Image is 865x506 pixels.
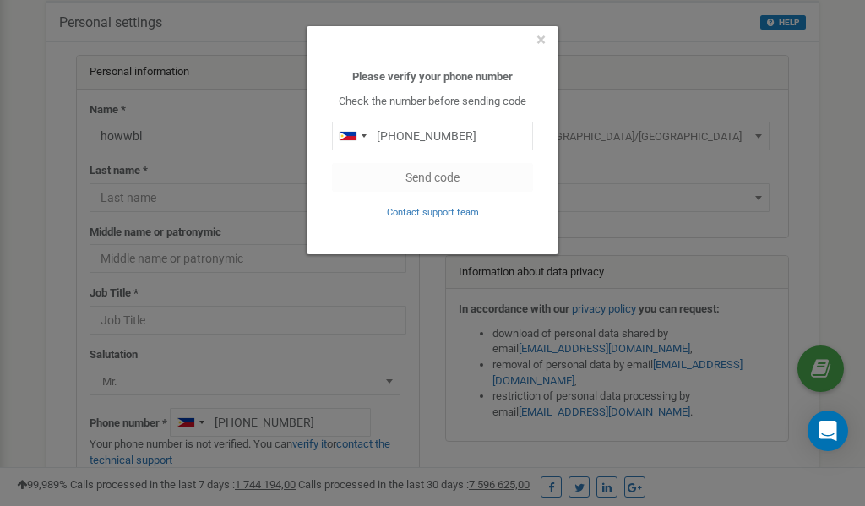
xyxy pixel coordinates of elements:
[332,163,533,192] button: Send code
[332,94,533,110] p: Check the number before sending code
[387,205,479,218] a: Contact support team
[808,411,848,451] div: Open Intercom Messenger
[387,207,479,218] small: Contact support team
[536,30,546,50] span: ×
[352,70,513,83] b: Please verify your phone number
[333,122,372,150] div: Telephone country code
[536,31,546,49] button: Close
[332,122,533,150] input: 0905 123 4567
